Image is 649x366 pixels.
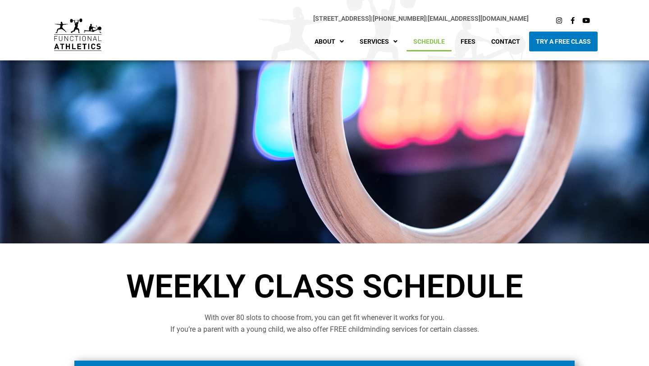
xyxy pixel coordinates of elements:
a: [EMAIL_ADDRESS][DOMAIN_NAME] [428,15,529,22]
img: default-logo [54,18,101,51]
a: Services [353,32,404,51]
p: With over 80 slots to choose from, you can get fit whenever it works for you. If you’re a parent ... [72,312,577,336]
a: About [308,32,351,51]
p: | [119,14,528,24]
a: Try A Free Class [529,32,598,51]
a: Contact [484,32,527,51]
a: [STREET_ADDRESS] [313,15,371,22]
h1: Weekly Class Schedule [72,270,577,303]
span: | [313,15,373,22]
a: Fees [454,32,482,51]
a: Schedule [407,32,452,51]
a: [PHONE_NUMBER] [373,15,426,22]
